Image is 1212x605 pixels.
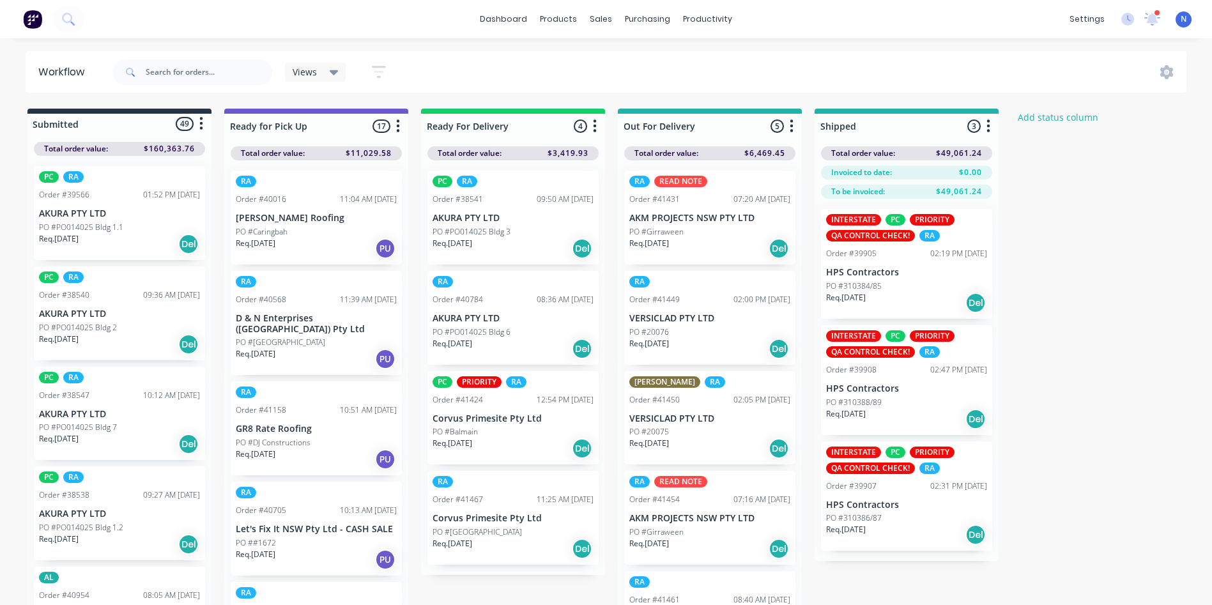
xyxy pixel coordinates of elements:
p: PO #PO014025 Bldg 6 [433,326,510,338]
span: $6,469.45 [744,148,785,159]
span: $160,363.76 [144,143,195,155]
div: PCRAOrder #3854109:50 AM [DATE]AKURA PTY LTDPO #PO014025 Bldg 3Req.[DATE]Del [427,171,599,264]
div: 02:47 PM [DATE] [930,364,987,376]
div: 07:16 AM [DATE] [733,494,790,505]
p: PO #Girraween [629,226,684,238]
div: 11:39 AM [DATE] [340,294,397,305]
div: PRIORITY [910,330,955,342]
div: Order #39907 [826,480,877,492]
div: PC [433,176,452,187]
div: QA CONTROL CHECK! [826,346,915,358]
span: $11,029.58 [346,148,392,159]
p: [PERSON_NAME] Roofing [236,213,397,224]
div: Order #38547 [39,390,89,401]
div: PC [39,272,59,283]
p: Req. [DATE] [39,433,79,445]
div: PU [375,238,395,259]
p: Req. [DATE] [236,348,275,360]
div: RA [236,276,256,287]
p: PO #PO014025 Bldg 3 [433,226,510,238]
div: Order #40784 [433,294,483,305]
p: Req. [DATE] [629,538,669,549]
div: Del [965,409,986,429]
p: Req. [DATE] [433,238,472,249]
div: RA [63,471,84,483]
p: PO #20076 [629,326,669,338]
div: AL [39,572,59,583]
div: PCRAOrder #3956601:52 PM [DATE]AKURA PTY LTDPO #PO014025 Bldg 1.1Req.[DATE]Del [34,166,205,260]
span: $49,061.24 [936,186,982,197]
div: INTERSTATEPCPRIORITYQA CONTROL CHECK!RAOrder #3990702:31 PM [DATE]HPS ContractorsPO #310386/87Req... [821,441,992,551]
div: [PERSON_NAME]RAOrder #4145002:05 PM [DATE]VERSICLAD PTY LTDPO #20075Req.[DATE]Del [624,371,795,465]
div: PC [886,214,905,226]
div: Order #41454 [629,494,680,505]
span: Total order value: [831,148,895,159]
div: Del [572,339,592,359]
div: RA [629,576,650,588]
div: RAOrder #4001611:04 AM [DATE][PERSON_NAME] RoofingPO #CaringbahReq.[DATE]PU [231,171,402,264]
div: Del [178,534,199,555]
div: QA CONTROL CHECK! [826,230,915,241]
div: PRIORITY [910,214,955,226]
div: Del [178,334,199,355]
p: AKURA PTY LTD [39,208,200,219]
div: PC [39,372,59,383]
div: Del [965,525,986,545]
span: N [1181,13,1186,25]
div: Order #39905 [826,248,877,259]
p: Req. [DATE] [433,438,472,449]
p: Req. [DATE] [629,438,669,449]
span: Total order value: [241,148,305,159]
div: PC [39,171,59,183]
p: Req. [DATE] [433,338,472,349]
p: PO #PO014025 Bldg 1.2 [39,522,123,533]
div: RA [629,276,650,287]
div: Order #40954 [39,590,89,601]
div: RA [236,487,256,498]
div: Del [572,238,592,259]
div: Order #40016 [236,194,286,205]
div: PU [375,349,395,369]
div: Order #38540 [39,289,89,301]
p: PO #310386/87 [826,512,882,524]
div: RAOrder #4056811:39 AM [DATE]D & N Enterprises ([GEOGRAPHIC_DATA]) Pty LtdPO #[GEOGRAPHIC_DATA]Re... [231,271,402,376]
p: Corvus Primesite Pty Ltd [433,413,594,424]
div: sales [583,10,618,29]
div: Del [769,339,789,359]
div: RA [629,476,650,487]
div: RA [236,387,256,398]
div: PU [375,549,395,570]
p: PO ##1672 [236,537,276,549]
div: 10:13 AM [DATE] [340,505,397,516]
p: Req. [DATE] [236,549,275,560]
div: RA [629,176,650,187]
div: PCRAOrder #3853809:27 AM [DATE]AKURA PTY LTDPO #PO014025 Bldg 1.2Req.[DATE]Del [34,466,205,560]
div: Order #40705 [236,505,286,516]
div: settings [1063,10,1111,29]
div: Del [769,238,789,259]
p: PO #[GEOGRAPHIC_DATA] [236,337,325,348]
p: PO #Caringbah [236,226,288,238]
div: 08:05 AM [DATE] [143,590,200,601]
div: RA [506,376,526,388]
div: 02:05 PM [DATE] [733,394,790,406]
div: RAREAD NOTEOrder #4143107:20 AM [DATE]AKM PROJECTS NSW PTY LTDPO #GirraweenReq.[DATE]Del [624,171,795,264]
div: Del [965,293,986,313]
div: Del [769,539,789,559]
p: AKURA PTY LTD [39,309,200,319]
div: INTERSTATE [826,330,881,342]
p: Req. [DATE] [433,538,472,549]
p: PO #PO014025 Bldg 1.1 [39,222,123,233]
p: Req. [DATE] [39,533,79,545]
input: Search for orders... [146,59,272,85]
div: 02:19 PM [DATE] [930,248,987,259]
div: RA [236,176,256,187]
div: Order #38541 [433,194,483,205]
p: Req. [DATE] [826,524,866,535]
div: PCRAOrder #3854009:36 AM [DATE]AKURA PTY LTDPO #PO014025 Bldg 2Req.[DATE]Del [34,266,205,360]
div: Del [572,438,592,459]
div: 02:31 PM [DATE] [930,480,987,492]
span: Views [293,65,317,79]
div: Order #41449 [629,294,680,305]
div: PRIORITY [910,447,955,458]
